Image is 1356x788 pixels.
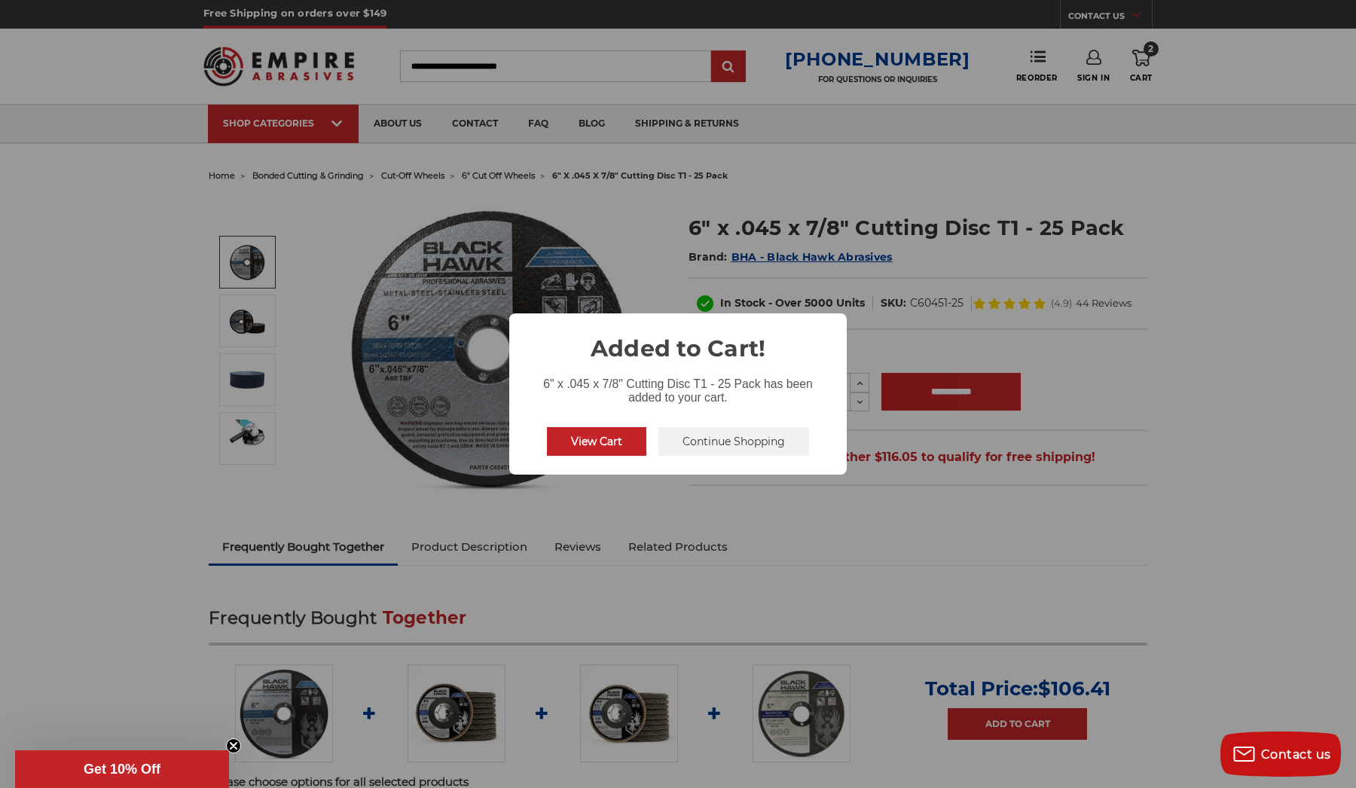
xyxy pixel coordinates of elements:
h2: Added to Cart! [509,313,847,365]
button: Continue Shopping [658,427,809,456]
button: Contact us [1220,731,1341,777]
span: Get 10% Off [84,762,160,777]
button: View Cart [547,427,646,456]
div: 6" x .045 x 7/8" Cutting Disc T1 - 25 Pack has been added to your cart. [509,365,847,408]
span: Contact us [1261,747,1331,762]
button: Close teaser [226,738,241,753]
